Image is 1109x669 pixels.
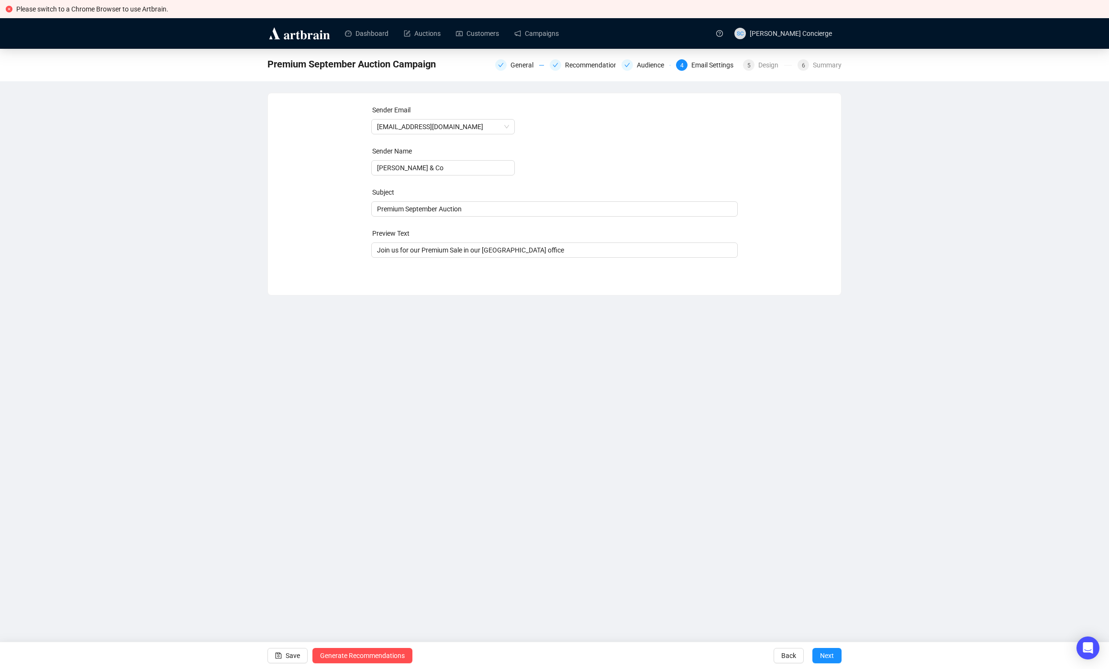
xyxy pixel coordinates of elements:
span: [PERSON_NAME] Concierge [750,30,832,37]
div: Audience [621,59,670,71]
span: Generate Recommendations [320,642,405,669]
div: Email Settings [691,59,739,71]
div: Audience [637,59,670,71]
div: 4Email Settings [676,59,737,71]
div: General [510,59,539,71]
div: Please switch to a Chrome Browser to use Artbrain. [16,4,1103,14]
span: 6 [802,62,805,69]
label: Sender Email [372,106,410,114]
a: Auctions [404,21,441,46]
div: General [495,59,544,71]
span: Next [820,642,834,669]
span: Premium September Auction Campaign [267,56,436,72]
img: logo [267,26,332,41]
span: close-circle [6,6,12,12]
div: Summary [813,59,842,71]
span: Save [286,642,300,669]
button: Save [267,648,308,663]
div: Subject [372,187,739,197]
span: check [498,62,504,68]
div: 6Summary [798,59,842,71]
div: Preview Text [372,228,739,239]
a: Customers [456,21,499,46]
button: Back [774,648,804,663]
span: info@swelco.co.za [377,120,509,134]
button: Generate Recommendations [312,648,412,663]
span: check [624,62,630,68]
div: Design [758,59,784,71]
a: Dashboard [345,21,388,46]
label: Sender Name [372,147,412,155]
div: 5Design [743,59,792,71]
span: question-circle [716,30,723,37]
span: save [275,652,282,659]
div: Recommendations [565,59,627,71]
span: 5 [747,62,751,69]
div: Open Intercom Messenger [1076,636,1099,659]
button: Next [812,648,842,663]
span: 4 [680,62,684,69]
a: Campaigns [514,21,559,46]
span: Back [781,642,796,669]
div: Recommendations [550,59,616,71]
a: question-circle [710,18,729,48]
span: check [553,62,558,68]
span: SC [737,29,743,38]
